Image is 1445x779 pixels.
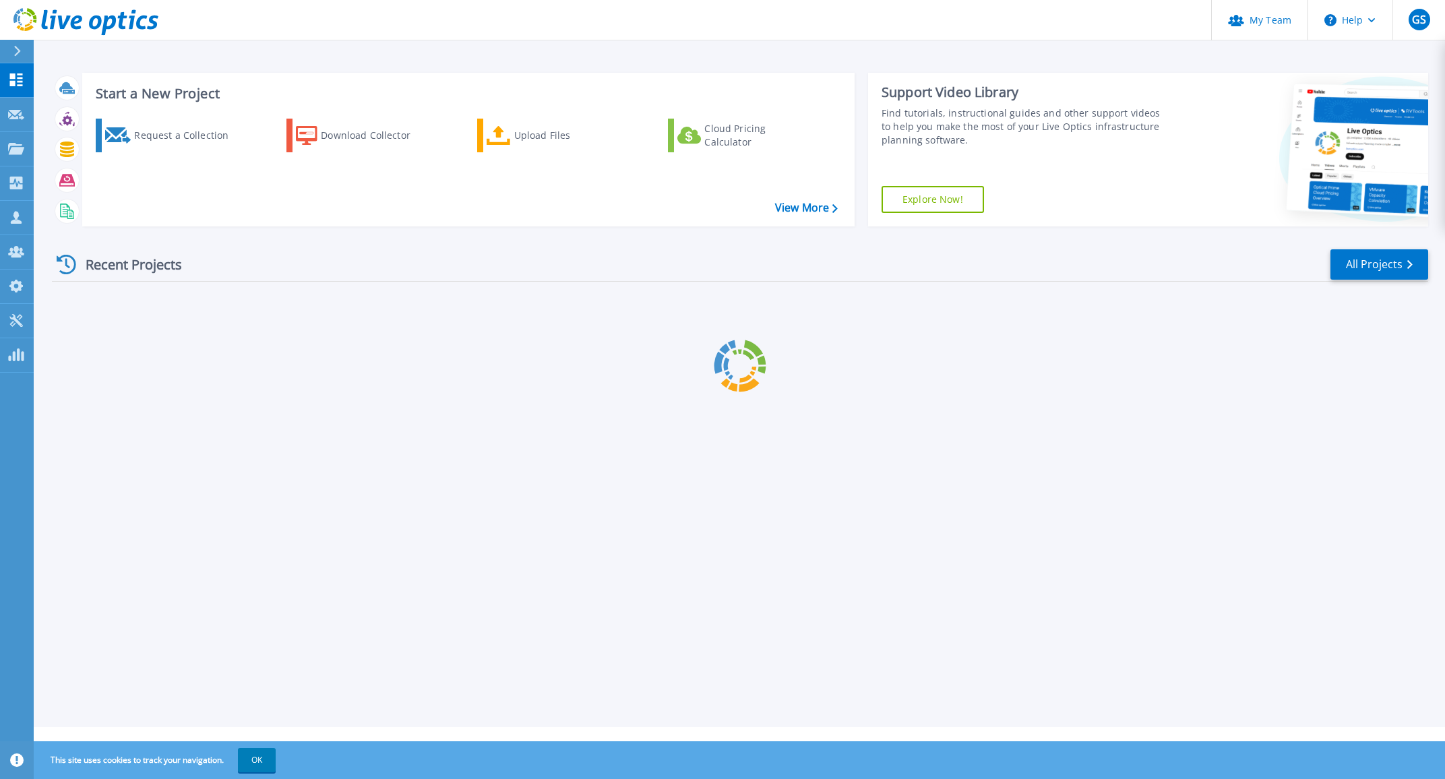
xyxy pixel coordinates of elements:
[96,119,246,152] a: Request a Collection
[514,122,622,149] div: Upload Files
[775,201,838,214] a: View More
[882,84,1169,101] div: Support Video Library
[882,186,984,213] a: Explore Now!
[134,122,242,149] div: Request a Collection
[477,119,627,152] a: Upload Files
[1412,14,1426,25] span: GS
[882,106,1169,147] div: Find tutorials, instructional guides and other support videos to help you make the most of your L...
[1330,249,1428,280] a: All Projects
[96,86,837,101] h3: Start a New Project
[668,119,818,152] a: Cloud Pricing Calculator
[37,748,276,772] span: This site uses cookies to track your navigation.
[286,119,437,152] a: Download Collector
[52,248,200,281] div: Recent Projects
[321,122,429,149] div: Download Collector
[238,748,276,772] button: OK
[704,122,812,149] div: Cloud Pricing Calculator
